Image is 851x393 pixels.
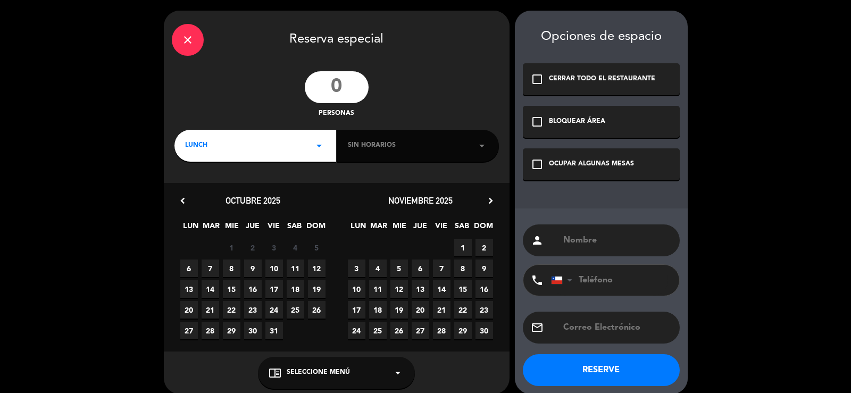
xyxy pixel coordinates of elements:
[454,280,472,298] span: 15
[223,280,240,298] span: 15
[369,301,387,319] span: 18
[348,322,365,339] span: 24
[244,280,262,298] span: 16
[562,233,672,248] input: Nombre
[549,159,634,170] div: OCUPAR ALGUNAS MESAS
[412,260,429,277] span: 6
[523,29,680,45] div: Opciones de espacio
[180,322,198,339] span: 27
[453,220,471,237] span: SAB
[305,71,369,103] input: 0
[388,195,453,206] span: noviembre 2025
[412,280,429,298] span: 13
[390,280,408,298] span: 12
[223,301,240,319] span: 22
[370,220,388,237] span: MAR
[203,220,220,237] span: MAR
[412,220,429,237] span: JUE
[551,265,668,296] input: Teléfono
[433,322,450,339] span: 28
[433,260,450,277] span: 7
[454,260,472,277] span: 8
[523,354,680,386] button: RESERVE
[202,280,219,298] span: 14
[531,158,544,171] i: check_box_outline_blank
[454,322,472,339] span: 29
[391,366,404,379] i: arrow_drop_down
[223,322,240,339] span: 29
[223,220,241,237] span: MIE
[180,280,198,298] span: 13
[485,195,496,206] i: chevron_right
[475,301,493,319] span: 23
[164,11,510,66] div: Reserva especial
[180,301,198,319] span: 20
[412,301,429,319] span: 20
[202,322,219,339] span: 28
[552,265,576,295] div: Chile: +56
[287,239,304,256] span: 4
[308,260,326,277] span: 12
[369,322,387,339] span: 25
[475,280,493,298] span: 16
[475,239,493,256] span: 2
[531,73,544,86] i: check_box_outline_blank
[223,260,240,277] span: 8
[265,301,283,319] span: 24
[475,139,488,152] i: arrow_drop_down
[562,320,672,335] input: Correo Electrónico
[287,301,304,319] span: 25
[319,108,354,119] span: personas
[265,322,283,339] span: 31
[348,260,365,277] span: 3
[391,220,408,237] span: MIE
[265,220,282,237] span: VIE
[531,274,544,287] i: phone
[390,322,408,339] span: 26
[265,239,283,256] span: 3
[244,239,262,256] span: 2
[181,34,194,46] i: close
[244,322,262,339] span: 30
[349,220,367,237] span: LUN
[348,140,396,151] span: Sin horarios
[390,260,408,277] span: 5
[475,322,493,339] span: 30
[412,322,429,339] span: 27
[475,260,493,277] span: 9
[182,220,199,237] span: LUN
[265,260,283,277] span: 10
[244,220,262,237] span: JUE
[308,301,326,319] span: 26
[531,115,544,128] i: check_box_outline_blank
[180,260,198,277] span: 6
[308,280,326,298] span: 19
[308,239,326,256] span: 5
[549,116,605,127] div: BLOQUEAR ÁREA
[369,280,387,298] span: 11
[286,220,303,237] span: SAB
[223,239,240,256] span: 1
[348,280,365,298] span: 10
[433,301,450,319] span: 21
[202,301,219,319] span: 21
[269,366,281,379] i: chrome_reader_mode
[531,321,544,334] i: email
[287,280,304,298] span: 18
[348,301,365,319] span: 17
[454,239,472,256] span: 1
[313,139,326,152] i: arrow_drop_down
[432,220,450,237] span: VIE
[177,195,188,206] i: chevron_left
[287,367,350,378] span: Seleccione Menú
[433,280,450,298] span: 14
[369,260,387,277] span: 4
[531,234,544,247] i: person
[244,260,262,277] span: 9
[185,140,207,151] span: LUNCH
[244,301,262,319] span: 23
[306,220,324,237] span: DOM
[202,260,219,277] span: 7
[226,195,280,206] span: octubre 2025
[549,74,655,85] div: CERRAR TODO EL RESTAURANTE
